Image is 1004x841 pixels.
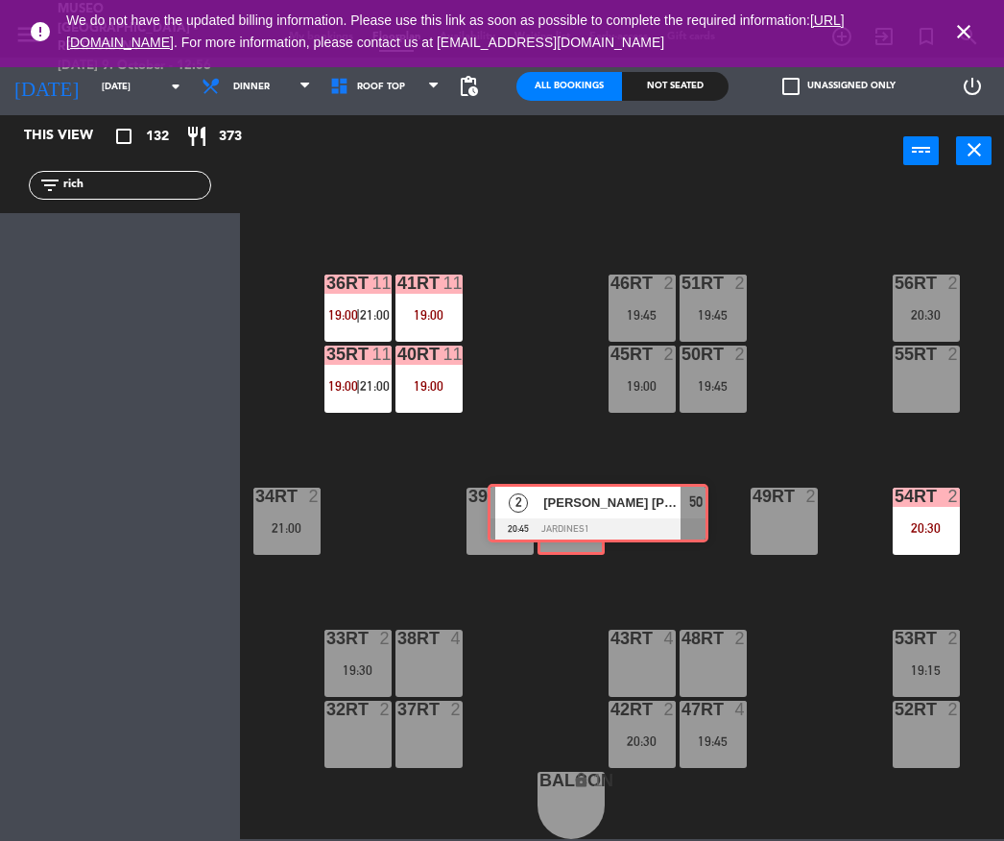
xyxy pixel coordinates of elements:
div: 45RT [610,346,611,363]
div: 19:45 [680,308,747,322]
div: 11 [443,275,463,292]
span: | [356,378,360,394]
div: 50RT [681,346,682,363]
div: 41RT [397,275,398,292]
div: Not seated [622,72,728,101]
div: 2 [948,701,960,718]
span: | [356,307,360,323]
div: 19:00 [609,379,676,393]
div: 19:00 [395,308,463,322]
span: 132 [146,126,169,148]
div: 2 [592,491,602,508]
div: 2 [664,701,676,718]
div: 36rt [326,275,327,292]
span: 19:00 [328,307,358,323]
i: error [29,20,52,43]
div: 2 [806,488,818,505]
div: 43RT [610,630,611,647]
div: 2 [380,630,392,647]
i: arrow_drop_down [164,75,187,98]
div: 11 [443,346,463,363]
div: 33rt [326,630,327,647]
span: We do not have the updated billing information. Please use this link as soon as possible to compl... [66,12,845,50]
span: Roof Top [357,82,405,92]
div: 39rt [468,488,469,505]
div: 48RT [681,630,682,647]
div: 52RT [895,701,896,718]
a: [URL][DOMAIN_NAME] [66,12,845,50]
div: 11 [372,346,392,363]
i: filter_list [38,174,61,197]
i: lock [573,772,589,788]
span: Dinner [233,82,270,92]
div: 19:00 [395,379,463,393]
div: 2 [735,346,747,363]
div: 2 [309,488,321,505]
div: 2 [451,701,463,718]
div: 2 [948,630,960,647]
span: 21:00 [360,378,390,394]
div: 54RT [895,488,896,505]
span: check_box_outline_blank [782,78,800,95]
div: 2 [664,346,676,363]
div: 20:30 [893,521,960,535]
div: All Bookings [516,72,622,101]
div: 40RT [397,346,398,363]
div: 56RT [895,275,896,292]
div: balcon [539,772,540,789]
i: power_input [910,138,933,161]
div: 2 [522,488,534,505]
div: 2 [948,488,960,505]
span: 373 [219,126,242,148]
div: 20:30 [609,734,676,748]
div: 55RT [895,346,896,363]
div: 19:45 [680,734,747,748]
div: 35rt [326,346,327,363]
div: 49RT [753,488,753,505]
div: 19:15 [893,663,960,677]
div: 32rt [326,701,327,718]
div: 4 [735,701,747,718]
div: 2 [380,701,392,718]
button: close [956,136,992,165]
div: 2 [735,275,747,292]
div: 46RT [610,275,611,292]
div: 51RT [681,275,682,292]
div: This view [10,125,138,148]
i: restaurant [185,125,208,148]
div: 4 [451,630,463,647]
i: power_settings_new [961,75,984,98]
div: 19:45 [609,308,676,322]
div: 2 [948,346,960,363]
div: 37rt [397,701,398,718]
div: 11 [372,275,392,292]
i: close [963,138,986,161]
div: 34rt [255,488,256,505]
div: 19:45 [680,379,747,393]
span: pending_actions [457,75,480,98]
button: power_input [903,136,939,165]
div: 20:30 [893,308,960,322]
div: 1 [593,772,605,789]
a: . For more information, please contact us at [EMAIL_ADDRESS][DOMAIN_NAME] [174,35,664,50]
div: 53RT [895,630,896,647]
div: 2 [664,275,676,292]
div: 47RT [681,701,682,718]
div: 2 [735,630,747,647]
div: 42RT [610,701,611,718]
i: close [952,20,975,43]
span: 21:00 [360,307,390,323]
i: crop_square [112,125,135,148]
div: 2 [948,275,960,292]
div: 38rt [397,630,398,647]
div: 21:00 [253,521,321,535]
label: Unassigned only [782,78,896,95]
div: 19:30 [324,663,392,677]
span: 19:00 [328,378,358,394]
div: 4 [664,630,676,647]
input: Filter by name... [61,175,210,196]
